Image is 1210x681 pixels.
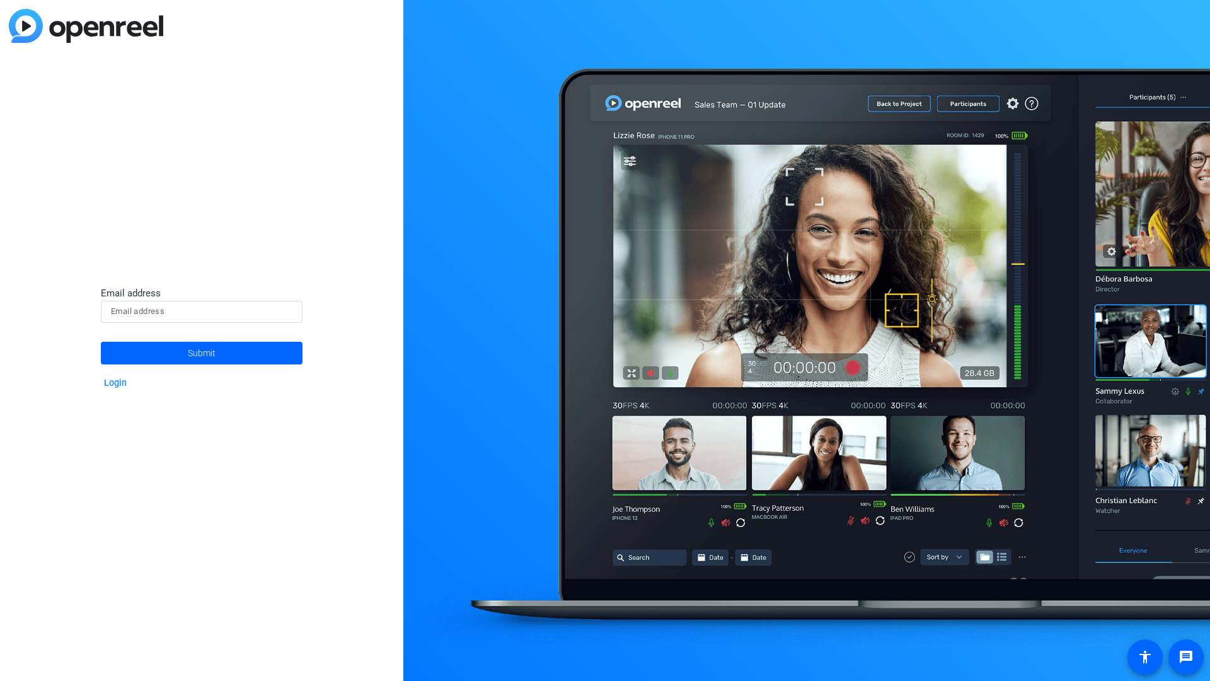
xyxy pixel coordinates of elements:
[9,9,163,43] img: blue-gradient.svg
[111,304,292,319] input: Email address
[188,337,216,369] span: Submit
[1138,649,1153,665] mat-icon: accessibility
[101,342,302,364] button: Submit
[1178,649,1194,665] mat-icon: message
[101,288,161,299] span: Email address
[104,378,127,388] a: Login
